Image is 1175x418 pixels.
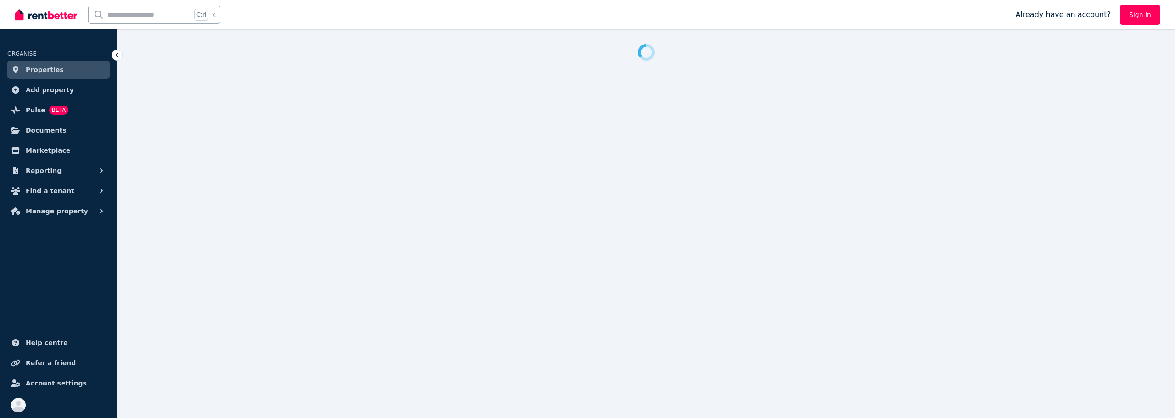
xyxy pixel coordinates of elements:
img: RentBetter [15,8,77,22]
span: ORGANISE [7,50,36,57]
span: Manage property [26,206,88,217]
span: Documents [26,125,67,136]
span: k [212,11,215,18]
span: Refer a friend [26,357,76,368]
span: Reporting [26,165,62,176]
a: PulseBETA [7,101,110,119]
a: Documents [7,121,110,139]
span: Add property [26,84,74,95]
span: BETA [49,106,68,115]
span: Marketplace [26,145,70,156]
a: Add property [7,81,110,99]
span: Account settings [26,378,87,389]
span: Find a tenant [26,185,74,196]
span: Properties [26,64,64,75]
span: Help centre [26,337,68,348]
a: Marketplace [7,141,110,160]
button: Find a tenant [7,182,110,200]
button: Reporting [7,162,110,180]
a: Properties [7,61,110,79]
span: Ctrl [194,9,208,21]
span: Already have an account? [1015,9,1111,20]
a: Account settings [7,374,110,392]
span: Pulse [26,105,45,116]
a: Refer a friend [7,354,110,372]
a: Sign In [1120,5,1160,25]
a: Help centre [7,334,110,352]
button: Manage property [7,202,110,220]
